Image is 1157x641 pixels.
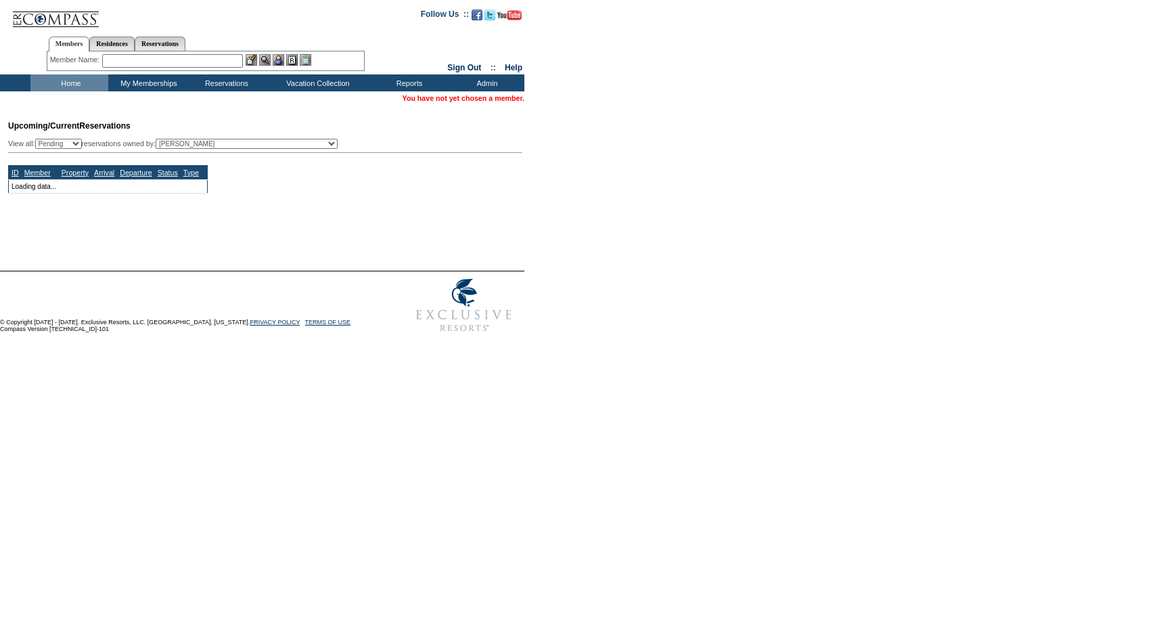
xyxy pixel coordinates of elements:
td: Home [30,74,108,91]
td: Follow Us :: [421,8,469,24]
a: Type [183,169,199,177]
a: Residences [89,37,135,51]
td: Loading data... [9,179,208,193]
a: TERMS OF USE [305,319,351,326]
a: Follow us on Twitter [484,14,495,22]
span: Upcoming/Current [8,121,79,131]
td: Reports [369,74,447,91]
a: Member [24,169,51,177]
img: Reservations [286,54,298,66]
td: Reservations [186,74,264,91]
div: Member Name: [50,54,102,66]
img: Subscribe to our YouTube Channel [497,10,522,20]
span: Reservations [8,121,131,131]
a: ID [12,169,19,177]
img: b_edit.gif [246,54,257,66]
a: Status [158,169,178,177]
td: My Memberships [108,74,186,91]
a: Property [62,169,89,177]
img: Follow us on Twitter [484,9,495,20]
td: Admin [447,74,524,91]
a: Help [505,63,522,72]
img: Exclusive Resorts [403,271,524,339]
td: Vacation Collection [264,74,369,91]
span: :: [491,63,496,72]
img: b_calculator.gif [300,54,311,66]
a: Reservations [135,37,185,51]
a: Arrival [94,169,114,177]
a: Become our fan on Facebook [472,14,482,22]
img: View [259,54,271,66]
a: PRIVACY POLICY [250,319,300,326]
img: Impersonate [273,54,284,66]
a: Subscribe to our YouTube Channel [497,14,522,22]
img: Become our fan on Facebook [472,9,482,20]
div: View all: reservations owned by: [8,139,344,149]
a: Departure [120,169,152,177]
a: Members [49,37,90,51]
span: You have not yet chosen a member. [403,94,524,102]
a: Sign Out [447,63,481,72]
